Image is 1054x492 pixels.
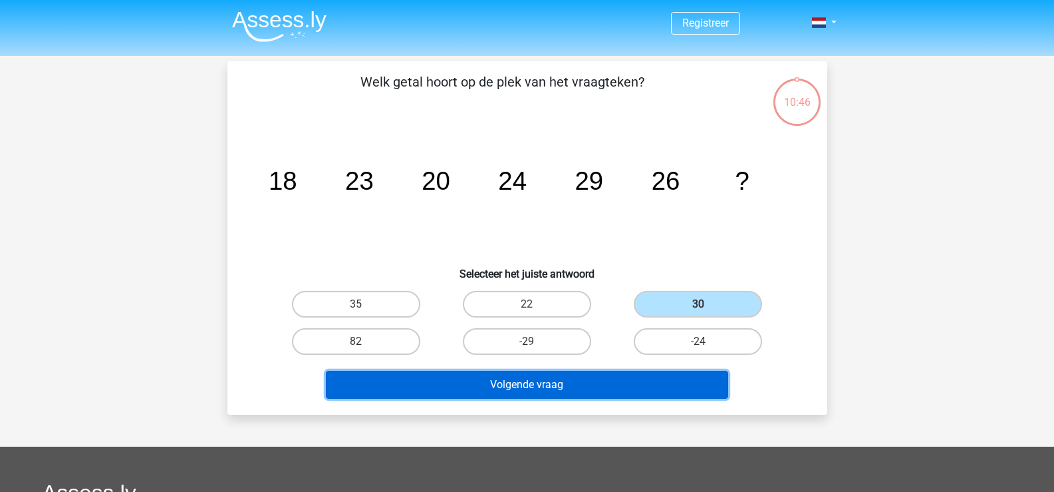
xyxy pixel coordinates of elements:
[422,166,450,195] tspan: 20
[268,166,297,195] tspan: 18
[232,11,327,42] img: Assessly
[651,166,680,195] tspan: 26
[634,291,762,318] label: 30
[249,72,756,112] p: Welk getal hoort op de plek van het vraagteken?
[463,328,591,355] label: -29
[292,291,420,318] label: 35
[682,17,729,29] a: Registreer
[463,291,591,318] label: 22
[575,166,603,195] tspan: 29
[498,166,527,195] tspan: 24
[634,328,762,355] label: -24
[292,328,420,355] label: 82
[345,166,374,195] tspan: 23
[249,257,806,280] h6: Selecteer het juiste antwoord
[735,166,749,195] tspan: ?
[326,371,728,399] button: Volgende vraag
[772,77,822,111] div: 10:46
